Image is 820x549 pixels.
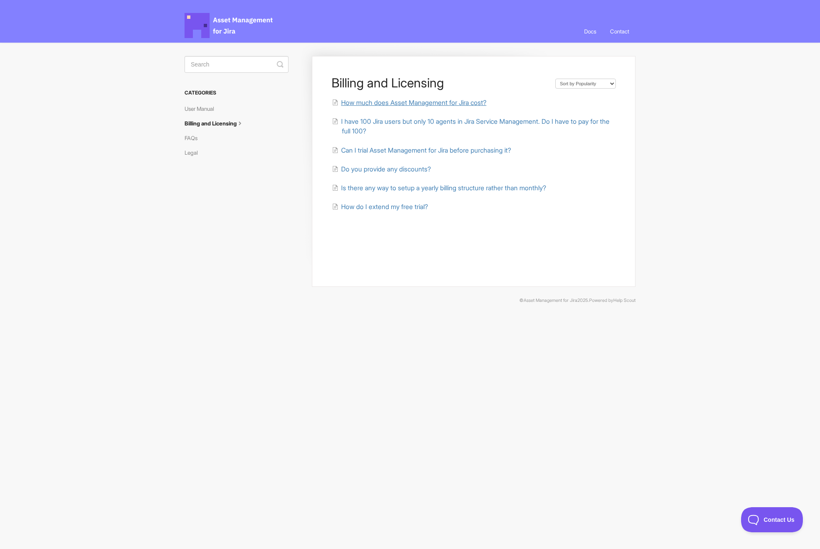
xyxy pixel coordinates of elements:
h3: Categories [185,85,289,100]
a: Do you provide any discounts? [332,165,431,173]
a: Billing and Licensing [185,117,251,130]
span: Is there any way to setup a yearly billing structure rather than monthly? [341,184,546,192]
span: How much does Asset Management for Jira cost? [341,99,486,107]
a: Legal [185,146,204,159]
span: Can I trial Asset Management for Jira before purchasing it? [341,146,511,154]
span: I have 100 Jira users but only 10 agents in Jira Service Management. Do I have to pay for the ful... [341,117,610,135]
span: Do you provide any discounts? [341,165,431,173]
a: I have 100 Jira users but only 10 agents in Jira Service Management. Do I have to pay for the ful... [332,117,610,135]
a: Asset Management for Jira [524,298,577,303]
a: Docs [578,20,602,43]
p: © 2025. [185,297,635,304]
a: Can I trial Asset Management for Jira before purchasing it? [332,146,511,154]
a: Help Scout [613,298,635,303]
h1: Billing and Licensing [332,75,547,90]
input: Search [185,56,289,73]
a: Is there any way to setup a yearly billing structure rather than monthly? [332,184,546,192]
span: Powered by [589,298,635,303]
a: How much does Asset Management for Jira cost? [332,99,486,107]
span: How do I extend my free trial? [341,203,428,211]
iframe: Toggle Customer Support [741,507,803,532]
a: Contact [604,20,635,43]
a: User Manual [185,102,220,115]
a: FAQs [185,131,204,145]
span: Asset Management for Jira Docs [185,13,274,38]
select: Page reloads on selection [555,79,616,89]
a: How do I extend my free trial? [332,203,428,211]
